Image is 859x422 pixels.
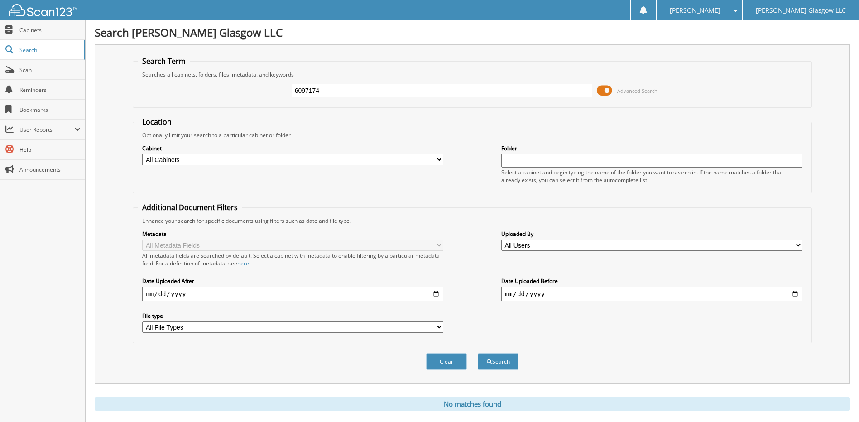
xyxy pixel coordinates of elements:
[9,4,77,16] img: scan123-logo-white.svg
[478,353,518,370] button: Search
[19,126,74,134] span: User Reports
[756,8,846,13] span: [PERSON_NAME] Glasgow LLC
[670,8,720,13] span: [PERSON_NAME]
[617,87,657,94] span: Advanced Search
[501,287,802,301] input: end
[19,26,81,34] span: Cabinets
[501,277,802,285] label: Date Uploaded Before
[95,25,850,40] h1: Search [PERSON_NAME] Glasgow LLC
[138,117,176,127] legend: Location
[142,287,443,301] input: start
[142,252,443,267] div: All metadata fields are searched by default. Select a cabinet with metadata to enable filtering b...
[142,144,443,152] label: Cabinet
[142,277,443,285] label: Date Uploaded After
[19,106,81,114] span: Bookmarks
[142,312,443,320] label: File type
[501,144,802,152] label: Folder
[19,146,81,153] span: Help
[19,66,81,74] span: Scan
[138,56,190,66] legend: Search Term
[142,230,443,238] label: Metadata
[237,259,249,267] a: here
[19,46,79,54] span: Search
[501,168,802,184] div: Select a cabinet and begin typing the name of the folder you want to search in. If the name match...
[19,166,81,173] span: Announcements
[138,217,806,225] div: Enhance your search for specific documents using filters such as date and file type.
[95,397,850,411] div: No matches found
[19,86,81,94] span: Reminders
[138,71,806,78] div: Searches all cabinets, folders, files, metadata, and keywords
[426,353,467,370] button: Clear
[138,202,242,212] legend: Additional Document Filters
[138,131,806,139] div: Optionally limit your search to a particular cabinet or folder
[501,230,802,238] label: Uploaded By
